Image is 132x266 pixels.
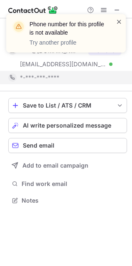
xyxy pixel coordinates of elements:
span: AI write personalized message [23,122,111,129]
p: Try another profile [29,38,106,47]
button: Notes [8,195,127,206]
span: Add to email campaign [22,162,88,169]
button: Add to email campaign [8,158,127,173]
span: Find work email [22,180,124,188]
span: Send email [23,142,54,149]
button: Send email [8,138,127,153]
div: Save to List / ATS / CRM [23,102,112,109]
button: AI write personalized message [8,118,127,133]
header: Phone number for this profile is not available [29,20,106,37]
img: ContactOut v5.3.10 [8,5,58,15]
button: Find work email [8,178,127,190]
img: warning [12,20,25,33]
button: save-profile-one-click [8,98,127,113]
span: Notes [22,197,124,204]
